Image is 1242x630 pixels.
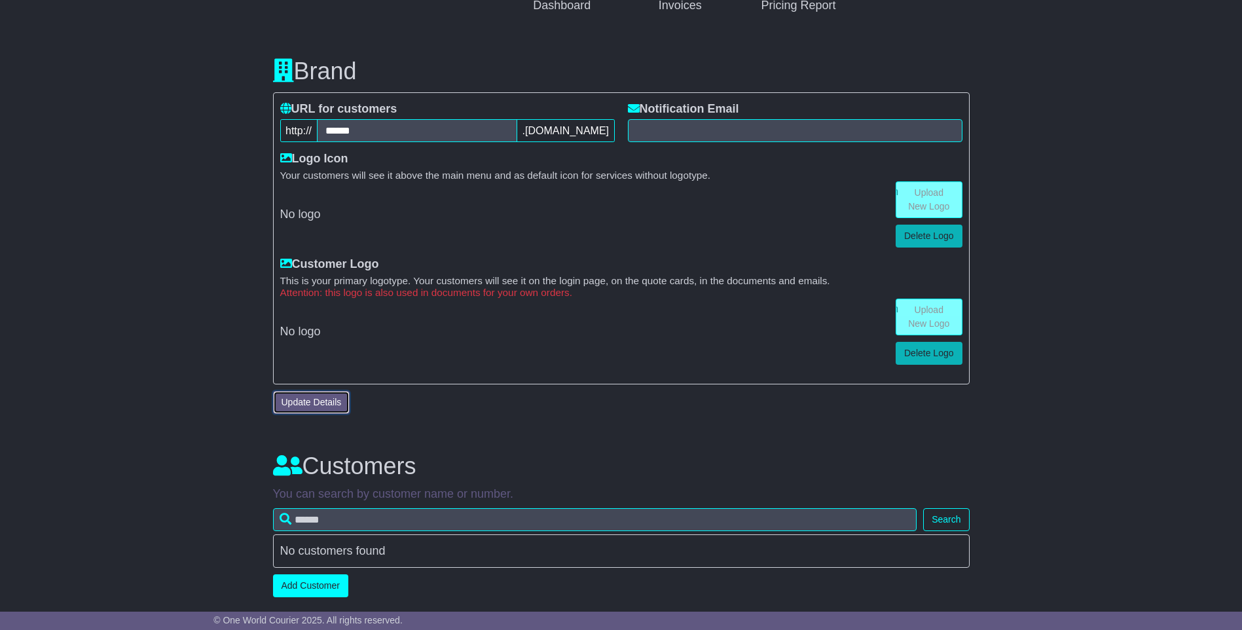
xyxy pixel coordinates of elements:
[280,544,962,559] div: No customers found
[280,102,397,117] label: URL for customers
[273,574,348,597] a: Add Customer
[280,257,379,272] label: Customer Logo
[273,487,970,502] p: You can search by customer name or number.
[896,181,962,218] a: Upload New Logo
[280,170,962,181] small: Your customers will see it above the main menu and as default icon for services without logotype.
[923,508,969,531] button: Search
[280,275,962,287] small: This is your primary logotype. Your customers will see it on the login page, on the quote cards, ...
[273,58,970,84] h3: Brand
[273,453,970,479] h3: Customers
[280,119,318,142] span: http://
[517,119,614,142] span: .[DOMAIN_NAME]
[896,299,962,335] a: Upload New Logo
[628,102,739,117] label: Notification Email
[280,287,962,299] small: Attention: this logo is also used in documents for your own orders.
[280,208,321,221] span: No logo
[273,391,350,414] button: Update Details
[280,152,348,166] label: Logo Icon
[213,615,403,625] span: © One World Courier 2025. All rights reserved.
[280,325,321,338] span: No logo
